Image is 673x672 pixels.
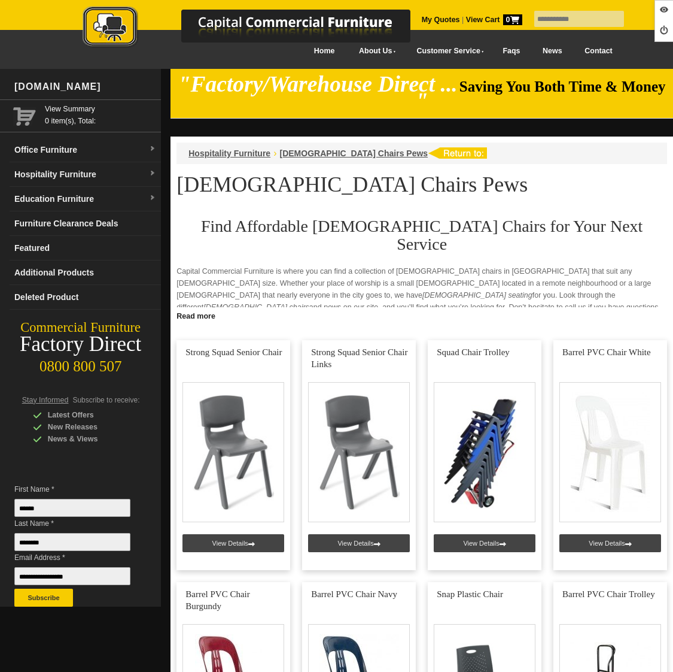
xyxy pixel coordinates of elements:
img: dropdown [149,146,156,153]
span: Email Address * [14,552,135,564]
span: 0 [503,14,522,25]
p: Capital Commercial Furniture is where you can find a collection of [DEMOGRAPHIC_DATA] chairs in [... [176,265,667,349]
em: [DEMOGRAPHIC_DATA] chairs [203,303,309,311]
a: Hospitality Furnituredropdown [10,162,161,187]
em: [DEMOGRAPHIC_DATA] seating [422,291,532,299]
strong: View Cart [466,16,522,24]
a: Additional Products [10,261,161,285]
div: Latest Offers [33,409,147,421]
img: dropdown [149,195,156,202]
a: Faqs [492,38,532,65]
h2: Find Affordable [DEMOGRAPHIC_DATA] Chairs for Your Next Service [176,217,667,253]
a: Contact [573,38,623,65]
input: Last Name * [14,533,130,551]
a: Furniture Clearance Deals [10,211,161,236]
em: "Factory/Warehouse Direct ... [178,72,458,96]
li: › [273,147,276,159]
img: dropdown [149,170,156,177]
img: return to [428,147,487,159]
h1: [DEMOGRAPHIC_DATA] Chairs Pews [176,173,667,196]
div: News & Views [33,433,147,445]
span: Saving You Both Time & Money [459,78,666,95]
em: " [416,89,428,113]
a: Hospitality Furniture [188,149,270,158]
input: First Name * [14,499,130,517]
button: Subscribe [14,589,73,607]
a: [DEMOGRAPHIC_DATA] Chairs Pews [279,149,428,158]
a: Deleted Product [10,285,161,310]
span: 0 item(s), Total: [45,103,156,125]
div: [DOMAIN_NAME] [10,69,161,105]
span: Subscribe to receive: [72,396,139,404]
a: Office Furnituredropdown [10,138,161,162]
span: Last Name * [14,517,135,529]
a: View Summary [45,103,156,115]
span: Stay Informed [22,396,69,404]
div: New Releases [33,421,147,433]
a: Education Furnituredropdown [10,187,161,211]
a: News [531,38,573,65]
img: Capital Commercial Furniture Logo [50,6,468,50]
a: Featured [10,236,161,261]
a: Click to read more [170,307,673,322]
span: First Name * [14,483,135,495]
a: Capital Commercial Furniture Logo [50,6,468,53]
a: View Cart0 [464,16,522,24]
input: Email Address * [14,567,130,585]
